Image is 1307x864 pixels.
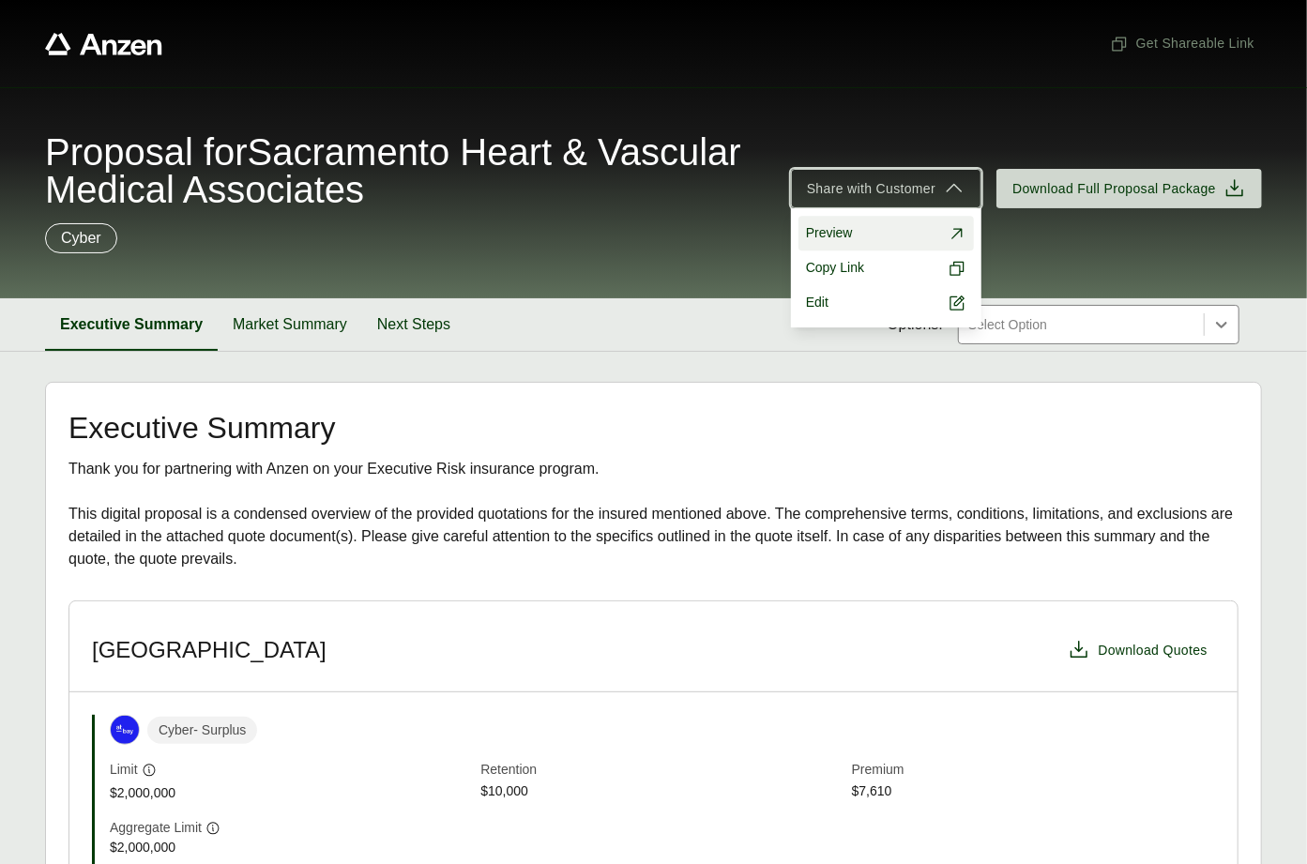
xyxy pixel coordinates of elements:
[807,179,935,199] span: Share with Customer
[1012,179,1216,199] span: Download Full Proposal Package
[147,717,257,744] span: Cyber - Surplus
[1098,641,1208,660] span: Download Quotes
[45,298,218,351] button: Executive Summary
[1060,631,1215,669] button: Download Quotes
[480,760,843,781] span: Retention
[1102,26,1262,61] button: Get Shareable Link
[852,760,1215,781] span: Premium
[806,258,864,278] span: Copy Link
[92,636,327,664] h3: [GEOGRAPHIC_DATA]
[798,250,974,285] button: Copy Link
[852,781,1215,803] span: $7,610
[45,133,768,208] span: Proposal for Sacramento Heart & Vascular Medical Associates
[798,285,974,320] a: Edit
[798,216,974,250] a: Preview
[45,33,162,55] a: Anzen website
[110,838,473,857] span: $2,000,000
[218,298,362,351] button: Market Summary
[480,781,843,803] span: $10,000
[61,227,101,250] p: Cyber
[1110,34,1254,53] span: Get Shareable Link
[806,223,853,243] span: Preview
[110,760,138,780] span: Limit
[110,783,473,803] span: $2,000,000
[362,298,465,351] button: Next Steps
[791,169,981,208] button: Share with Customer
[110,818,202,838] span: Aggregate Limit
[68,458,1239,570] div: Thank you for partnering with Anzen on your Executive Risk insurance program. This digital propos...
[996,169,1262,208] button: Download Full Proposal Package
[68,413,1239,443] h2: Executive Summary
[806,293,828,312] span: Edit
[111,716,139,744] img: At-Bay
